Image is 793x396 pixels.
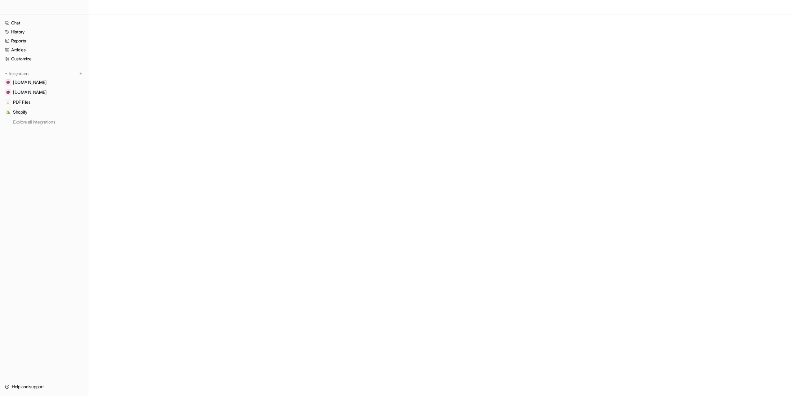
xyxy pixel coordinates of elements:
span: Explore all integrations [13,117,84,127]
a: ShopifyShopify [2,108,86,116]
a: Explore all integrations [2,118,86,126]
button: Integrations [2,71,30,77]
img: explore all integrations [5,119,11,125]
img: PDF Files [6,100,10,104]
p: Integrations [9,71,28,76]
a: Articles [2,46,86,54]
a: www.lioninox.com[DOMAIN_NAME] [2,88,86,97]
span: PDF Files [13,99,30,105]
a: Reports [2,37,86,45]
img: Shopify [6,110,10,114]
img: handwashbasin.com [6,81,10,84]
a: Chat [2,19,86,27]
a: Customize [2,54,86,63]
span: [DOMAIN_NAME] [13,89,46,95]
span: [DOMAIN_NAME] [13,79,46,85]
a: History [2,28,86,36]
img: expand menu [4,72,8,76]
a: handwashbasin.com[DOMAIN_NAME] [2,78,86,87]
span: Shopify [13,109,28,115]
img: menu_add.svg [79,72,83,76]
img: www.lioninox.com [6,90,10,94]
a: PDF FilesPDF Files [2,98,86,107]
a: Help and support [2,382,86,391]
